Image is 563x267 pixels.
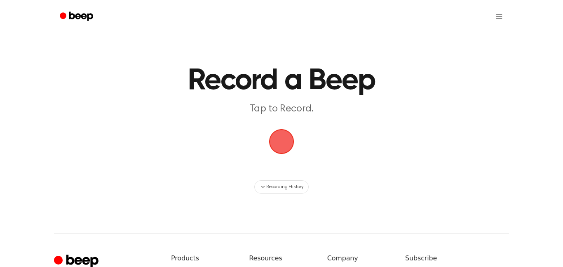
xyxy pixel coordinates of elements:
[254,180,309,194] button: Recording History
[327,253,392,263] h6: Company
[89,66,474,96] h1: Record a Beep
[489,7,509,26] button: Open menu
[405,253,509,263] h6: Subscribe
[266,183,303,191] span: Recording History
[269,129,294,154] img: Beep Logo
[171,253,236,263] h6: Products
[54,9,101,25] a: Beep
[123,102,440,116] p: Tap to Record.
[249,253,314,263] h6: Resources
